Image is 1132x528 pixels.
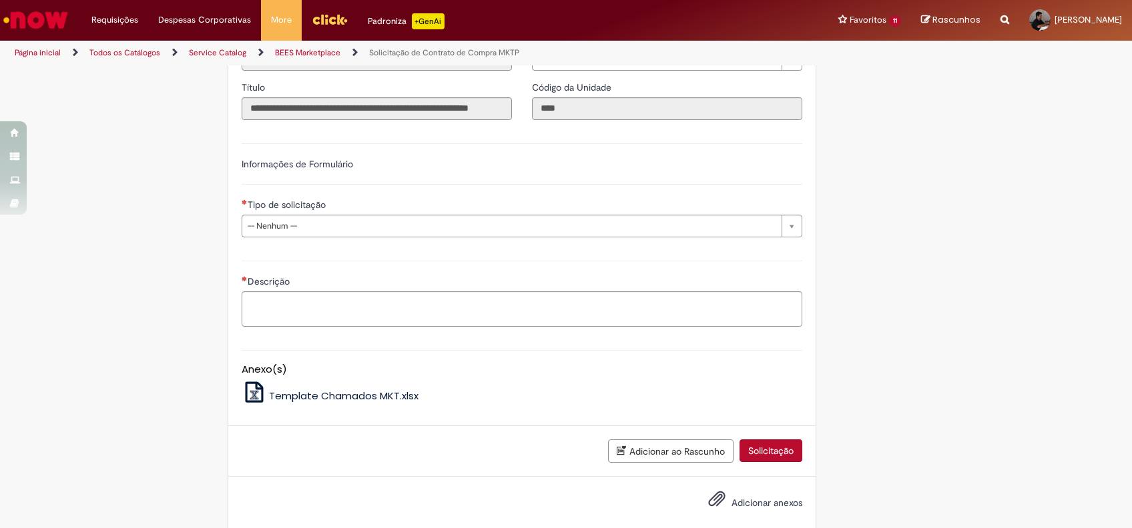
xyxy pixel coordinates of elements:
textarea: Descrição [242,291,802,327]
span: Descrição [248,275,292,287]
input: Título [242,97,512,120]
button: Adicionar ao Rascunho [608,439,734,463]
button: Adicionar anexos [705,487,729,517]
a: Todos os Catálogos [89,47,160,58]
a: Template Chamados MKT.xlsx [242,389,419,403]
span: Somente leitura - Título [242,81,268,93]
ul: Trilhas de página [10,41,745,65]
span: Requisições [91,13,138,27]
span: Somente leitura - Código da Unidade [532,81,614,93]
span: Rascunhos [932,13,980,26]
span: Despesas Corporativas [158,13,251,27]
a: Rascunhos [921,14,980,27]
a: Página inicial [15,47,61,58]
span: Necessários [242,276,248,281]
span: -- Nenhum -- [248,215,775,237]
span: Favoritos [850,13,886,27]
span: Tipo de solicitação [248,199,328,211]
span: More [271,13,292,27]
a: BEES Marketplace [275,47,340,58]
label: Somente leitura - Título [242,81,268,94]
a: Solicitação de Contrato de Compra MKTP [369,47,519,58]
label: Somente leitura - Código da Unidade [532,81,614,94]
img: click_logo_yellow_360x200.png [312,9,348,29]
h5: Anexo(s) [242,364,802,375]
p: +GenAi [412,13,445,29]
span: Template Chamados MKT.xlsx [269,389,418,403]
input: Código da Unidade [532,97,802,120]
span: [PERSON_NAME] [1055,14,1122,25]
a: Service Catalog [189,47,246,58]
label: Informações de Formulário [242,158,353,170]
span: Necessários [242,199,248,205]
span: 11 [889,15,901,27]
div: Padroniza [368,13,445,29]
span: Adicionar anexos [732,497,802,509]
button: Solicitação [740,439,802,462]
img: ServiceNow [1,7,70,33]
